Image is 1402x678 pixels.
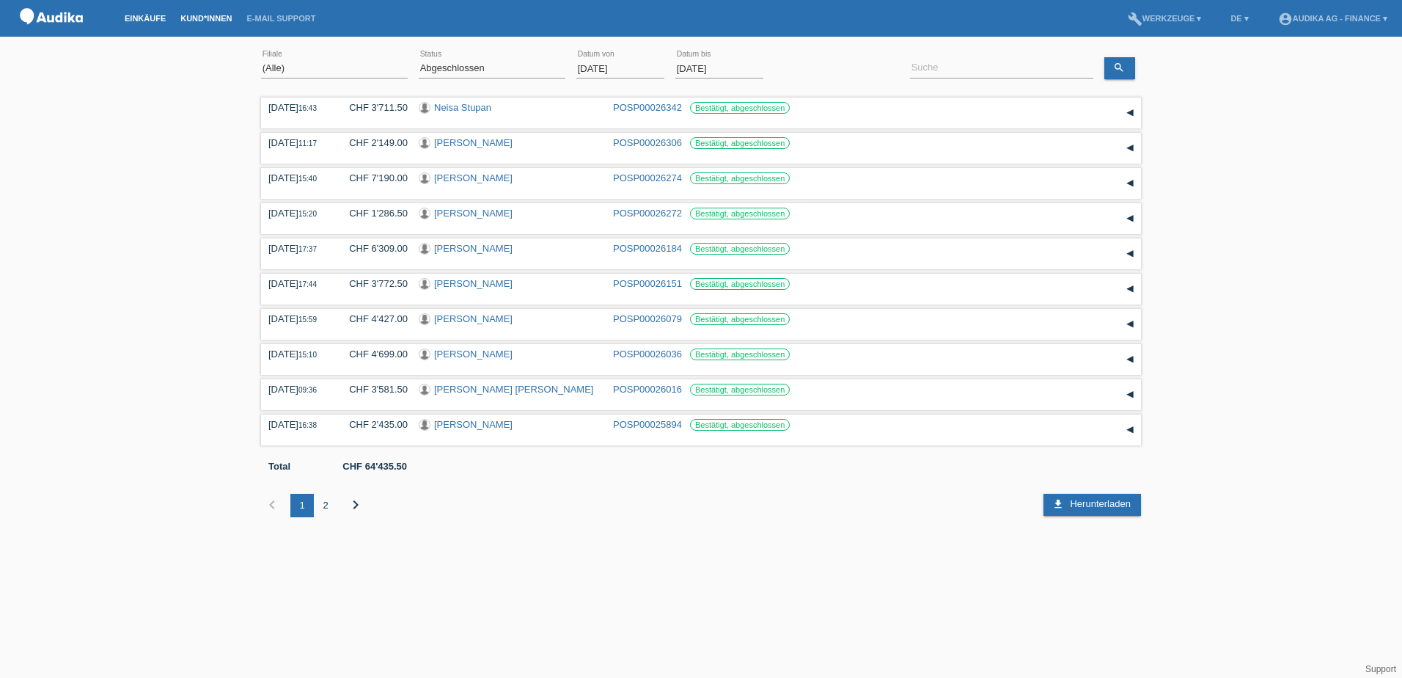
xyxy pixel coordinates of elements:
i: chevron_left [263,496,281,514]
div: CHF 6'309.00 [338,243,408,254]
b: CHF 64'435.50 [342,461,407,472]
div: auf-/zuklappen [1119,137,1141,159]
span: 09:36 [298,386,317,394]
div: CHF 3'711.50 [338,102,408,113]
a: Kund*innen [173,14,239,23]
label: Bestätigt, abgeschlossen [690,243,790,255]
a: [PERSON_NAME] [PERSON_NAME] [434,384,593,395]
div: CHF 4'699.00 [338,349,408,360]
label: Bestätigt, abgeschlossen [690,349,790,360]
a: POSP00025894 [613,419,682,430]
div: CHF 2'435.00 [338,419,408,430]
div: [DATE] [268,243,327,254]
a: DE ▾ [1223,14,1255,23]
i: search [1113,62,1125,73]
span: 15:20 [298,210,317,218]
a: POSP00026184 [613,243,682,254]
a: POSP00026151 [613,278,682,289]
a: POSP00026272 [613,208,682,219]
div: 2 [314,494,337,517]
div: auf-/zuklappen [1119,102,1141,124]
div: auf-/zuklappen [1119,419,1141,441]
a: [PERSON_NAME] [434,208,513,219]
label: Bestätigt, abgeschlossen [690,313,790,325]
a: POSP00026016 [613,384,682,395]
div: CHF 2'149.00 [338,137,408,148]
div: auf-/zuklappen [1119,208,1141,230]
div: CHF 7'190.00 [338,172,408,183]
i: download [1052,498,1064,510]
a: POS — MF Group [15,29,88,40]
div: auf-/zuklappen [1119,313,1141,335]
a: search [1104,57,1135,79]
a: POSP00026342 [613,102,682,113]
div: [DATE] [268,102,327,113]
a: E-Mail Support [240,14,323,23]
a: [PERSON_NAME] [434,278,513,289]
label: Bestätigt, abgeschlossen [690,172,790,184]
a: [PERSON_NAME] [434,419,513,430]
i: build [1128,12,1142,26]
a: Support [1365,664,1396,674]
div: auf-/zuklappen [1119,243,1141,265]
a: Einkäufe [117,14,173,23]
a: POSP00026274 [613,172,682,183]
label: Bestätigt, abgeschlossen [690,208,790,219]
a: buildWerkzeuge ▾ [1120,14,1209,23]
div: auf-/zuklappen [1119,384,1141,406]
div: [DATE] [268,208,327,219]
label: Bestätigt, abgeschlossen [690,137,790,149]
i: chevron_right [347,496,364,514]
a: POSP00026079 [613,313,682,324]
label: Bestätigt, abgeschlossen [690,102,790,114]
a: POSP00026036 [613,349,682,360]
span: 17:37 [298,245,317,253]
span: 16:38 [298,421,317,429]
label: Bestätigt, abgeschlossen [690,384,790,395]
label: Bestätigt, abgeschlossen [690,419,790,431]
div: CHF 4'427.00 [338,313,408,324]
div: 1 [290,494,314,517]
div: [DATE] [268,172,327,183]
span: Herunterladen [1070,498,1130,509]
a: download Herunterladen [1043,494,1141,516]
div: CHF 3'581.50 [338,384,408,395]
div: [DATE] [268,384,327,395]
b: Total [268,461,290,472]
div: CHF 3'772.50 [338,278,408,289]
a: [PERSON_NAME] [434,172,513,183]
div: [DATE] [268,313,327,324]
div: [DATE] [268,349,327,360]
span: 15:59 [298,316,317,324]
span: 11:17 [298,139,317,147]
a: [PERSON_NAME] [434,313,513,324]
div: [DATE] [268,278,327,289]
div: [DATE] [268,137,327,148]
a: [PERSON_NAME] [434,137,513,148]
span: 16:43 [298,104,317,112]
div: CHF 1'286.50 [338,208,408,219]
i: account_circle [1278,12,1293,26]
div: auf-/zuklappen [1119,278,1141,300]
a: [PERSON_NAME] [434,243,513,254]
div: auf-/zuklappen [1119,349,1141,371]
a: account_circleAudika AG - Finance ▾ [1271,14,1395,23]
span: 15:10 [298,351,317,359]
a: POSP00026306 [613,137,682,148]
span: 17:44 [298,280,317,288]
a: [PERSON_NAME] [434,349,513,360]
a: Neisa Stupan [434,102,491,113]
span: 15:40 [298,175,317,183]
div: [DATE] [268,419,327,430]
label: Bestätigt, abgeschlossen [690,278,790,290]
div: auf-/zuklappen [1119,172,1141,194]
